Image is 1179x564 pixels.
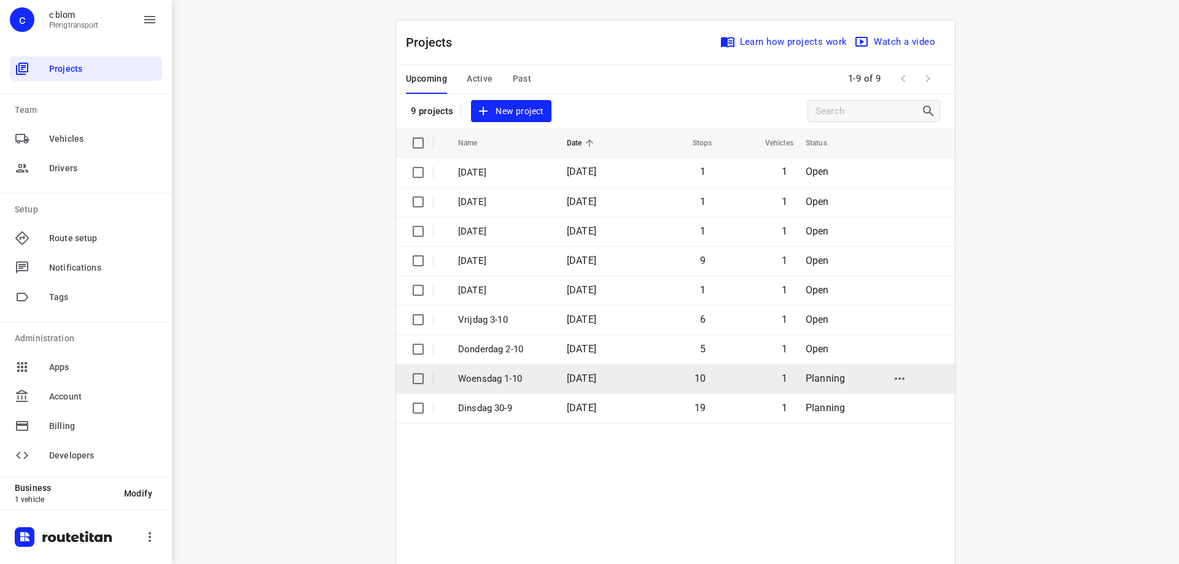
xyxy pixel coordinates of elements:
span: Open [806,284,829,296]
span: 19 [695,402,706,414]
div: Developers [10,443,162,468]
p: Delivery [531,134,750,146]
span: Tags [49,291,157,304]
p: [GEOGRAPHIC_DATA], [GEOGRAPHIC_DATA] [59,179,521,191]
span: Notifications [49,261,157,274]
p: 1 Loosduinsekade [59,133,521,145]
p: 0620130601 [59,236,521,248]
p: Plengtransport [49,21,99,29]
div: c [10,7,34,32]
span: Stops [677,136,712,150]
p: Vrijdag 10-10 [458,166,548,180]
span: 1 [700,196,706,207]
span: 09:48 [1135,242,1157,254]
p: [GEOGRAPHIC_DATA], [GEOGRAPHIC_DATA] [59,110,624,123]
p: Dinsdag 30-9 [458,401,548,415]
p: 34 Dukdalfweg [59,98,624,110]
span: Planning [806,373,845,384]
p: Donderdag 9-10 [458,195,548,209]
span: 1 [782,402,787,414]
p: Delivery [531,168,750,180]
div: Search [921,104,940,118]
p: Departure time [640,111,1157,123]
span: 1 [782,196,787,207]
p: Shift: 08:00 - 13:58 [15,25,1164,39]
p: [GEOGRAPHIC_DATA], [GEOGRAPHIC_DATA] [59,489,624,501]
div: 5 [34,276,40,288]
div: Billing [10,414,162,438]
span: 13:58 [640,476,1157,488]
p: 1 vehicle [15,495,114,504]
div: 9 [34,414,40,425]
p: Delivery [531,374,750,387]
p: Donderdag 2-10 [458,342,548,357]
span: Open [806,225,829,237]
span: Previous Page [891,66,916,91]
span: — [531,284,537,293]
p: Maandag 6-10 [458,284,548,298]
span: Open [806,314,829,325]
span: 10 [695,373,706,384]
p: Delivery [531,340,750,352]
p: 15 Leeuwstraat, Dordrecht [59,420,521,432]
span: 1 [700,284,706,296]
span: Developers [49,449,157,462]
span: — [531,387,537,396]
span: Open [806,196,829,207]
span: Open [806,343,829,355]
span: [DATE] [567,166,596,177]
span: Open [806,255,829,266]
div: Tags [10,285,162,309]
span: [DATE] [567,343,596,355]
span: 12:41 [1135,448,1157,460]
span: 1 [782,166,787,177]
p: Delivery [531,203,750,215]
span: Date [567,136,598,150]
div: 3 [34,207,40,219]
span: Vehicles [749,136,793,150]
p: ali [59,304,521,317]
p: Administration [15,332,162,345]
div: 8 [34,379,40,391]
span: 5 [700,343,706,355]
div: Notifications [10,255,162,280]
span: [DATE] [567,196,596,207]
span: 6 [700,314,706,325]
p: 0640657611 [59,339,521,351]
p: Delivery [531,443,750,455]
div: Route setup [10,226,162,250]
input: Search projects [815,102,921,121]
span: — [531,215,537,224]
div: Account [10,384,162,409]
div: 6 [34,311,40,322]
span: — [531,318,537,327]
span: Status [806,136,843,150]
p: 96 Eliasdreef, Poeldijk [59,248,521,260]
span: [DATE] [567,284,596,296]
span: Apps [49,361,157,374]
p: 1246 Hoefkade [59,167,521,179]
p: Driver: Pleng Doski [15,39,1164,54]
span: 9 [700,255,706,266]
p: Team [15,104,162,117]
p: 139 Dadelgaarde, Hendrik-Ido-Ambacht [59,385,521,398]
span: Route setup [49,232,157,245]
p: 285 Roemer Visscherstraat, Den Haag [59,214,521,226]
p: Business [15,483,114,493]
span: Drivers [49,162,157,175]
span: — [531,180,537,190]
span: — [531,421,537,430]
div: 7 [34,345,40,357]
h6: Pleng Doski [15,69,1164,88]
button: Modify [114,482,162,504]
span: 09:24 [1135,173,1157,185]
span: 08:00 [640,98,1157,110]
p: Delivery [531,271,750,284]
p: 0628788673 [59,442,521,454]
span: 12:18 [1135,414,1157,426]
div: 2 [34,173,40,185]
span: — [531,455,537,465]
span: New project [478,104,543,119]
p: Woensdag 1-10 [458,372,548,386]
span: Name [458,136,494,150]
